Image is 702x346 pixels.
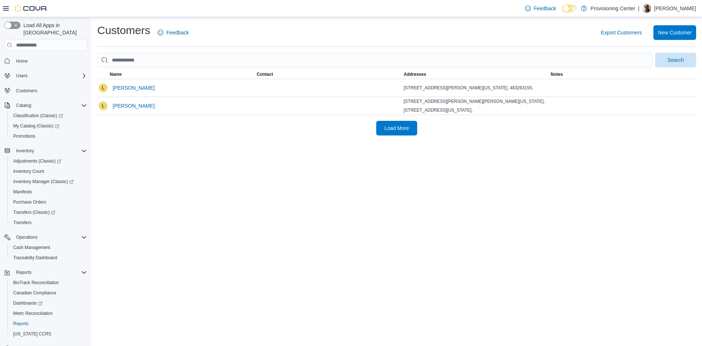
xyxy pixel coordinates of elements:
[16,148,34,154] span: Inventory
[97,23,150,38] h1: Customers
[655,53,696,67] button: Search
[1,100,90,111] button: Catalog
[7,197,90,207] button: Purchase Orders
[10,122,87,130] span: My Catalog (Classic)
[7,308,90,319] button: Metrc Reconciliation
[13,86,87,95] span: Customers
[7,253,90,263] button: Traceabilty Dashboard
[16,103,31,108] span: Catalog
[13,113,63,119] span: Classification (Classic)
[534,5,556,12] span: Feedback
[13,220,31,226] span: Transfers
[10,167,87,176] span: Inventory Count
[13,168,44,174] span: Inventory Count
[13,146,37,155] button: Inventory
[99,101,107,110] div: Larry
[10,208,58,217] a: Transfers (Classic)
[10,289,87,297] span: Canadian Compliance
[16,88,37,94] span: Customers
[601,29,642,36] span: Export Customers
[10,253,87,262] span: Traceabilty Dashboard
[13,146,87,155] span: Inventory
[590,4,635,13] p: Provisioning Center
[13,57,31,66] a: Home
[155,25,192,40] a: Feedback
[404,85,548,91] div: [STREET_ADDRESS][PERSON_NAME][US_STATE], 483263155,
[376,121,417,135] button: Load More
[15,5,48,12] img: Cova
[7,156,90,166] a: Adjustments (Classic)
[16,58,28,64] span: Home
[658,29,692,36] span: New Customer
[404,98,548,104] div: [STREET_ADDRESS][PERSON_NAME][PERSON_NAME][US_STATE],
[102,101,105,110] span: L
[10,132,38,141] a: Promotions
[16,234,38,240] span: Operations
[13,300,42,306] span: Dashboards
[13,101,34,110] button: Catalog
[1,232,90,242] button: Operations
[13,71,30,80] button: Users
[653,25,696,40] button: New Customer
[13,179,73,185] span: Inventory Manager (Classic)
[10,278,87,287] span: BioTrack Reconciliation
[10,218,87,227] span: Transfers
[13,310,53,316] span: Metrc Reconciliation
[13,199,46,205] span: Purchase Orders
[10,122,62,130] a: My Catalog (Classic)
[10,132,87,141] span: Promotions
[166,29,189,36] span: Feedback
[110,71,122,77] span: Name
[13,56,87,65] span: Home
[13,268,87,277] span: Reports
[404,107,548,113] div: [STREET_ADDRESS][US_STATE],
[1,267,90,278] button: Reports
[7,217,90,228] button: Transfers
[13,209,55,215] span: Transfers (Classic)
[10,157,87,165] span: Adjustments (Classic)
[10,330,87,338] span: Washington CCRS
[522,1,559,16] a: Feedback
[1,71,90,81] button: Users
[13,123,59,129] span: My Catalog (Classic)
[13,233,41,242] button: Operations
[668,56,684,64] span: Search
[257,71,273,77] span: Contact
[7,121,90,131] a: My Catalog (Classic)
[10,278,62,287] a: BioTrack Reconciliation
[7,278,90,288] button: BioTrack Reconciliation
[7,319,90,329] button: Reports
[10,187,35,196] a: Manifests
[13,245,50,250] span: Cash Management
[1,146,90,156] button: Inventory
[10,309,87,318] span: Metrc Reconciliation
[13,71,87,80] span: Users
[10,167,47,176] a: Inventory Count
[10,253,60,262] a: Traceabilty Dashboard
[13,133,35,139] span: Promotions
[7,166,90,176] button: Inventory Count
[562,12,562,13] span: Dark Mode
[1,55,90,66] button: Home
[1,85,90,96] button: Customers
[10,243,87,252] span: Cash Management
[13,233,87,242] span: Operations
[16,269,31,275] span: Reports
[99,83,107,92] div: Larry
[10,111,87,120] span: Classification (Classic)
[642,4,651,13] div: Mike Kaspar
[10,299,45,308] a: Dashboards
[110,81,158,95] button: [PERSON_NAME]
[13,290,56,296] span: Canadian Compliance
[10,309,56,318] a: Metrc Reconciliation
[551,71,563,77] span: Notes
[7,298,90,308] a: Dashboards
[7,288,90,298] button: Canadian Compliance
[7,329,90,339] button: [US_STATE] CCRS
[13,268,34,277] button: Reports
[7,207,90,217] a: Transfers (Classic)
[7,111,90,121] a: Classification (Classic)
[10,198,87,207] span: Purchase Orders
[13,331,51,337] span: [US_STATE] CCRS
[7,176,90,187] a: Inventory Manager (Classic)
